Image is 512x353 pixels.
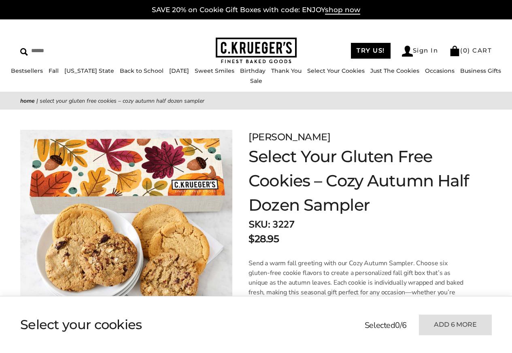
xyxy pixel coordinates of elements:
img: Search [20,48,28,56]
span: 0 [463,47,468,54]
span: 3227 [272,218,294,231]
p: Selected / [365,319,407,332]
a: Bestsellers [11,67,43,74]
a: Select Your Cookies [307,67,365,74]
p: [PERSON_NAME] [249,130,492,144]
span: shop now [325,6,360,15]
span: Select Your Gluten Free Cookies – Cozy Autumn Half Dozen Sampler [40,97,204,105]
img: C.KRUEGER'S [216,38,297,64]
a: Sign In [402,46,438,57]
a: [DATE] [169,67,189,74]
img: Select Your Gluten Free Cookies – Cozy Autumn Half Dozen Sampler [20,130,232,342]
a: Occasions [425,67,455,74]
span: 0 [395,320,400,331]
a: Business Gifts [460,67,501,74]
a: Home [20,97,35,105]
nav: breadcrumbs [20,96,492,106]
button: Add 6 more [419,315,492,335]
a: Sale [250,77,262,85]
img: Account [402,46,413,57]
a: (0) CART [449,47,492,54]
a: Back to School [120,67,164,74]
a: Fall [49,67,59,74]
input: Search [20,44,128,57]
span: | [36,97,38,105]
img: Bag [449,46,460,56]
a: SAVE 20% on Cookie Gift Boxes with code: ENJOYshop now [152,6,360,15]
strong: SKU: [249,218,270,231]
a: Birthday [240,67,266,74]
a: Thank You [271,67,302,74]
a: Sweet Smiles [195,67,234,74]
h1: Select Your Gluten Free Cookies – Cozy Autumn Half Dozen Sampler [249,144,492,217]
p: Send a warm fall greeting with our Cozy Autumn Sampler. Choose six gluten-free cookie flavors to ... [249,258,470,307]
a: Just The Cookies [370,67,419,74]
a: TRY US! [351,43,391,59]
span: 6 [402,320,407,331]
a: [US_STATE] State [64,67,114,74]
p: $28.95 [249,232,279,246]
